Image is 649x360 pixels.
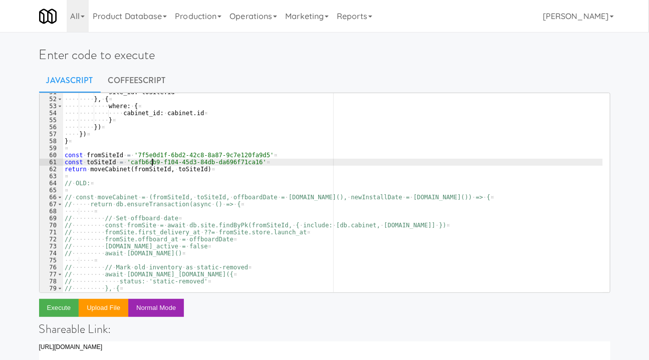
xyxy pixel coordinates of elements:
[40,138,63,145] div: 58
[40,229,63,236] div: 71
[40,187,63,194] div: 65
[79,299,128,317] button: Upload file
[40,236,63,243] div: 72
[40,257,63,264] div: 75
[40,208,63,215] div: 68
[40,201,63,208] div: 67
[40,159,63,166] div: 61
[40,180,63,187] div: 64
[40,96,63,103] div: 52
[40,173,63,180] div: 63
[40,145,63,152] div: 59
[40,285,63,292] div: 79
[40,292,63,299] div: 80
[40,166,63,173] div: 62
[40,278,63,285] div: 78
[40,131,63,138] div: 57
[39,322,610,335] h4: Shareable Link:
[39,8,57,25] img: Micromart
[40,152,63,159] div: 60
[40,271,63,278] div: 77
[40,264,63,271] div: 76
[40,110,63,117] div: 54
[128,299,184,317] button: Normal Mode
[101,68,173,93] a: CoffeeScript
[40,117,63,124] div: 55
[39,68,101,93] a: Javascript
[39,48,610,62] h1: Enter code to execute
[40,250,63,257] div: 74
[40,103,63,110] div: 53
[40,222,63,229] div: 70
[40,194,63,201] div: 66
[39,299,79,317] button: Execute
[40,243,63,250] div: 73
[40,215,63,222] div: 69
[40,124,63,131] div: 56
